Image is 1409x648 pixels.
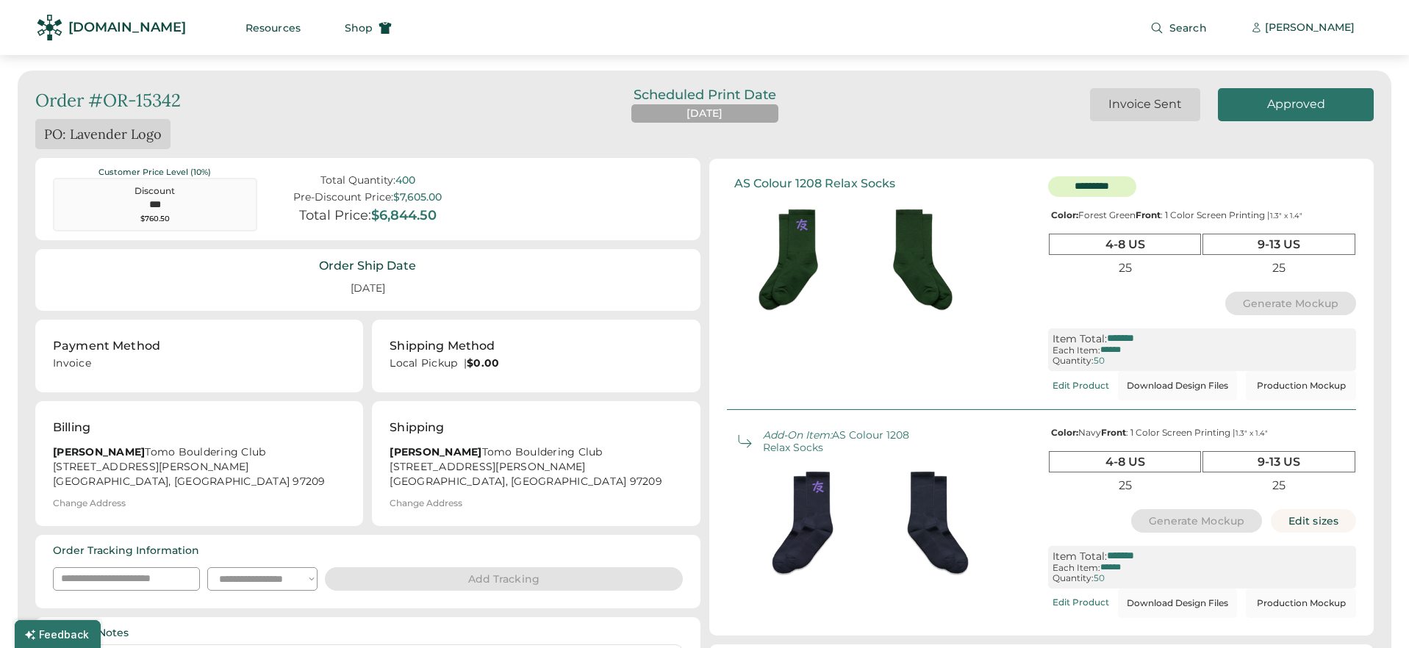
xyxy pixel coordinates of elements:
[390,498,462,508] div: Change Address
[53,419,90,436] div: Billing
[1108,96,1183,112] div: Invoice Sent
[53,544,199,558] div: Order Tracking Information
[371,208,437,224] div: $6,844.50
[1202,475,1355,495] div: 25
[1202,451,1355,472] div: 9-13 US
[1131,509,1263,533] button: Generate Mockup
[1053,550,1107,563] div: Item Total:
[1094,356,1105,366] div: 50
[1101,427,1126,438] strong: Front
[742,459,870,588] img: generate-image
[333,276,403,302] div: [DATE]
[1049,475,1202,495] div: 25
[53,337,160,355] div: Payment Method
[1118,588,1237,618] button: Download Design Files
[53,445,145,458] strong: [PERSON_NAME]
[299,208,371,224] div: Total Price:
[53,167,257,178] div: Customer Price Level (10%)
[1049,451,1202,472] div: 4-8 US
[686,107,723,121] div: [DATE]
[68,18,186,37] div: [DOMAIN_NAME]
[1169,23,1207,33] span: Search
[1053,597,1109,608] div: Edit Product
[727,196,856,325] img: generate-image
[228,13,318,43] button: Resources
[53,356,345,375] div: Invoice
[53,498,126,508] div: Change Address
[1271,509,1356,533] button: Edit sizes
[1053,345,1100,356] div: Each Item:
[1236,96,1356,112] div: Approved
[319,258,416,274] div: Order Ship Date
[320,174,395,187] div: Total Quantity:
[467,356,499,370] strong: $0.00
[35,88,181,113] div: Order #OR-15342
[1048,428,1356,438] div: Navy : 1 Color Screen Printing |
[390,356,682,371] div: Local Pickup |
[734,176,895,190] div: AS Colour 1208 Relax Socks
[1053,563,1100,573] div: Each Item:
[1053,333,1107,345] div: Item Total:
[1202,234,1355,255] div: 9-13 US
[613,88,797,101] div: Scheduled Print Date
[1053,356,1094,366] div: Quantity:
[1049,234,1202,255] div: 4-8 US
[1246,588,1356,618] button: Production Mockup
[53,445,345,489] div: Tomo Bouldering Club [STREET_ADDRESS][PERSON_NAME] [GEOGRAPHIC_DATA], [GEOGRAPHIC_DATA] 97209
[1118,371,1237,400] button: Download Design Files
[390,337,495,355] div: Shipping Method
[1053,381,1109,391] div: Edit Product
[1133,13,1225,43] button: Search
[327,13,409,43] button: Shop
[1094,573,1105,583] div: 50
[390,419,444,436] div: Shipping
[1136,209,1161,220] strong: Front
[763,428,832,442] em: Add-On Item:
[395,174,415,187] div: 400
[1265,21,1355,35] div: [PERSON_NAME]
[393,191,442,204] div: $7,605.00
[1246,371,1356,400] button: Production Mockup
[1236,428,1268,438] font: 1.3" x 1.4"
[37,15,62,40] img: Rendered Logo - Screens
[293,191,393,204] div: Pre-Discount Price:
[1053,573,1094,583] div: Quantity:
[1225,292,1357,315] button: Generate Mockup
[870,459,999,588] img: generate-image
[63,185,247,198] div: Discount
[1048,210,1356,220] div: Forest Green : 1 Color Screen Printing |
[390,445,682,489] div: Tomo Bouldering Club [STREET_ADDRESS][PERSON_NAME] [GEOGRAPHIC_DATA], [GEOGRAPHIC_DATA] 97209
[1051,427,1078,438] strong: Color:
[44,125,162,143] div: PO: Lavender Logo
[390,445,481,458] strong: [PERSON_NAME]
[1202,258,1355,278] div: 25
[1049,258,1202,278] div: 25
[63,214,247,224] div: $760.50
[345,23,373,33] span: Shop
[763,429,910,454] div: AS Colour 1208 Relax Socks
[1270,211,1302,220] font: 1.3" x 1.4"
[856,196,984,325] img: generate-image
[1051,209,1078,220] strong: Color:
[325,567,683,591] button: Add Tracking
